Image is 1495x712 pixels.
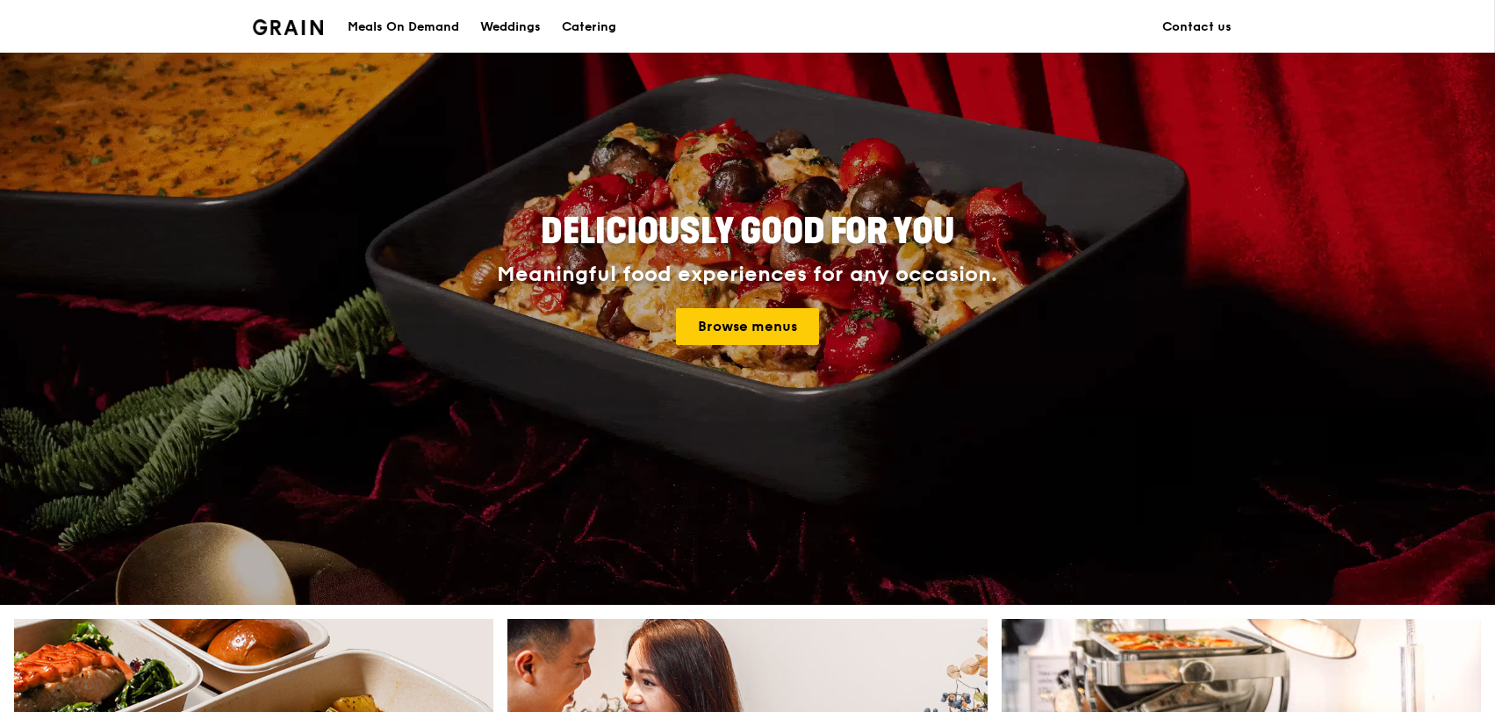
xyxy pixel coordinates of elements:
img: Grain [253,19,324,35]
div: Meaningful food experiences for any occasion. [432,263,1064,287]
div: Catering [562,1,616,54]
a: Browse menus [676,308,819,345]
div: Meals On Demand [348,1,459,54]
span: Deliciously good for you [541,211,954,253]
a: Catering [551,1,627,54]
div: Weddings [480,1,541,54]
a: Contact us [1153,1,1243,54]
a: Weddings [470,1,551,54]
